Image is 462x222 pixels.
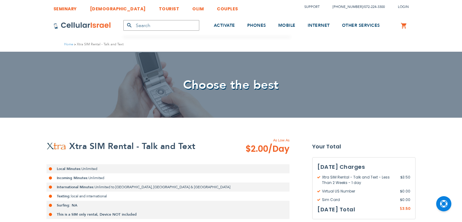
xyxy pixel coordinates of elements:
span: 0.00 [400,197,410,203]
span: Virtual US Number [317,189,400,194]
a: OTHER SERVICES [342,14,380,37]
strong: Incoming Minutes: [57,175,88,180]
span: /Day [268,143,289,155]
strong: International Minutes: [57,185,94,189]
h3: [DATE] Charges [317,162,410,172]
span: Login [398,5,409,9]
span: INTERNET [308,23,330,28]
span: As Low As [229,137,289,143]
span: $ [400,175,402,180]
li: Xtra SIM Rental - Talk and Text [73,41,124,47]
a: [DEMOGRAPHIC_DATA] [90,2,146,13]
img: Xtra SIM Rental - Talk and Text [46,142,66,150]
a: COUPLES [217,2,238,13]
a: SEMINARY [53,2,77,13]
span: OTHER SERVICES [342,23,380,28]
strong: Local Minutes: [57,166,81,171]
span: 3.50 [402,206,410,211]
h2: Xtra SIM Rental - Talk and Text [69,140,196,152]
a: MOBILE [278,14,296,37]
span: Xtra SIM Rental - Talk and Text - Less Than 2 Weeks - 1 day [317,175,400,186]
img: Cellular Israel Logo [53,22,111,29]
strong: This is a SIM only rental, Device NOT included [57,212,137,217]
span: 0.00 [400,189,410,194]
a: [PHONE_NUMBER] [333,5,363,9]
a: ACTIVATE [214,14,235,37]
span: MOBILE [278,23,296,28]
span: Choose the best [183,77,279,93]
span: ACTIVATE [214,23,235,28]
a: 072-224-3300 [364,5,385,9]
strong: Your Total [312,142,416,151]
span: PHONES [247,23,266,28]
h3: [DATE] Total [317,205,355,214]
span: $ [400,197,402,203]
a: OLIM [192,2,204,13]
span: 3.50 [400,175,410,186]
a: Home [64,42,73,47]
span: Sim Card [317,197,400,203]
span: $2.00 [245,143,289,155]
a: PHONES [247,14,266,37]
li: / [327,2,385,11]
li: Unlimited to [GEOGRAPHIC_DATA], [GEOGRAPHIC_DATA] & [GEOGRAPHIC_DATA] [46,182,289,192]
input: Search [123,20,199,31]
li: Unlimited [46,173,289,182]
a: INTERNET [308,14,330,37]
li: local and international [46,192,289,201]
a: Support [304,5,320,9]
a: TOURIST [159,2,180,13]
li: Unlimited [46,164,289,173]
span: $ [400,206,402,212]
strong: Surfing: NA [57,203,77,208]
span: $ [400,189,402,194]
strong: Texting: [57,194,71,199]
